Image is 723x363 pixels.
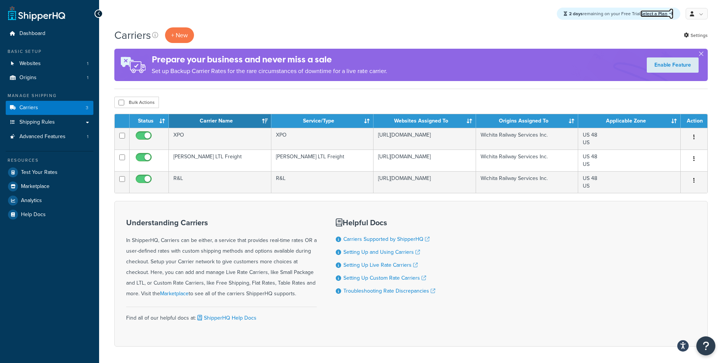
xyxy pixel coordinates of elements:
[374,171,476,193] td: [URL][DOMAIN_NAME]
[6,57,93,71] a: Websites 1
[6,180,93,193] a: Marketplace
[374,114,476,128] th: Websites Assigned To: activate to sort column ascending
[271,114,374,128] th: Service/Type: activate to sort column ascending
[169,114,271,128] th: Carrier Name: activate to sort column ascending
[557,8,680,20] div: remaining on your Free Trial
[21,183,50,190] span: Marketplace
[6,208,93,221] a: Help Docs
[271,128,374,150] td: XPO
[6,166,93,179] a: Test Your Rates
[114,28,151,43] h1: Carriers
[6,101,93,115] a: Carriers 3
[86,105,88,111] span: 3
[476,114,579,128] th: Origins Assigned To: activate to sort column ascending
[169,128,271,150] td: XPO
[152,53,387,66] h4: Prepare your business and never miss a sale
[6,92,93,99] div: Manage Shipping
[343,274,426,282] a: Setting Up Custom Rate Carriers
[19,105,38,111] span: Carriers
[169,171,271,193] td: R&L
[6,130,93,144] li: Advanced Features
[6,115,93,129] a: Shipping Rules
[578,150,681,171] td: US 48 US
[684,30,708,41] a: Settings
[87,75,88,81] span: 1
[476,150,579,171] td: Wichita Railway Services Inc.
[647,57,699,73] a: Enable Feature
[126,307,317,323] div: Find all of our helpful docs at:
[6,71,93,85] a: Origins 1
[343,248,420,256] a: Setting Up and Using Carriers
[343,261,418,269] a: Setting Up Live Rate Carriers
[165,27,194,43] button: + New
[19,119,55,126] span: Shipping Rules
[19,75,37,81] span: Origins
[19,30,45,37] span: Dashboard
[6,27,93,41] a: Dashboard
[578,171,681,193] td: US 48 US
[169,150,271,171] td: [PERSON_NAME] LTL Freight
[640,10,673,17] a: Select a Plan
[114,97,159,108] button: Bulk Actions
[569,10,583,17] strong: 2 days
[681,114,707,128] th: Action
[21,212,46,218] span: Help Docs
[578,114,681,128] th: Applicable Zone: activate to sort column ascending
[336,218,435,227] h3: Helpful Docs
[87,134,88,140] span: 1
[152,66,387,76] p: Set up Backup Carrier Rates for the rare circumstances of downtime for a live rate carrier.
[6,157,93,164] div: Resources
[114,49,152,81] img: ad-rules-rateshop-fe6ec290ccb7230408bd80ed9643f0289d75e0ffd9eb532fc0e269fcd187b520.png
[6,194,93,207] a: Analytics
[19,134,66,140] span: Advanced Features
[130,114,169,128] th: Status: activate to sort column ascending
[160,290,189,298] a: Marketplace
[696,336,715,355] button: Open Resource Center
[126,218,317,299] div: In ShipperHQ, Carriers can be either, a service that provides real-time rates OR a user-defined r...
[476,171,579,193] td: Wichita Railway Services Inc.
[126,218,317,227] h3: Understanding Carriers
[271,171,374,193] td: R&L
[8,6,65,21] a: ShipperHQ Home
[343,235,430,243] a: Carriers Supported by ShipperHQ
[21,197,42,204] span: Analytics
[6,130,93,144] a: Advanced Features 1
[374,128,476,150] td: [URL][DOMAIN_NAME]
[87,61,88,67] span: 1
[343,287,435,295] a: Troubleshooting Rate Discrepancies
[21,169,58,176] span: Test Your Rates
[578,128,681,150] td: US 48 US
[6,101,93,115] li: Carriers
[6,57,93,71] li: Websites
[271,150,374,171] td: [PERSON_NAME] LTL Freight
[6,71,93,85] li: Origins
[374,150,476,171] td: [URL][DOMAIN_NAME]
[476,128,579,150] td: Wichita Railway Services Inc.
[6,48,93,55] div: Basic Setup
[196,314,256,322] a: ShipperHQ Help Docs
[19,61,41,67] span: Websites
